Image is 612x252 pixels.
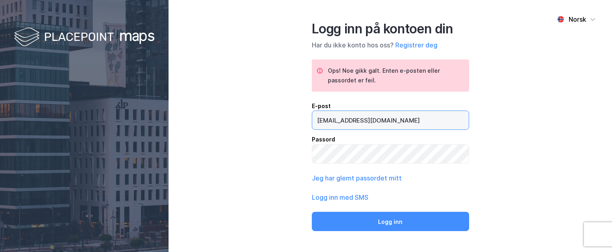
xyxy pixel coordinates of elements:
button: Logg inn med SMS [312,193,368,202]
div: E-post [312,101,469,111]
button: Registrer deg [395,40,437,50]
button: Jeg har glemt passordet mitt [312,173,402,183]
button: Logg inn [312,212,469,231]
img: logo-white.f07954bde2210d2a523dddb988cd2aa7.svg [14,26,155,49]
div: Passord [312,135,469,144]
div: Logg inn på kontoen din [312,21,469,37]
div: Har du ikke konto hos oss? [312,40,469,50]
iframe: Chat Widget [572,213,612,252]
div: Ops! Noe gikk galt. Enten e-posten eller passordet er feil. [328,66,463,85]
div: Norsk [569,14,586,24]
